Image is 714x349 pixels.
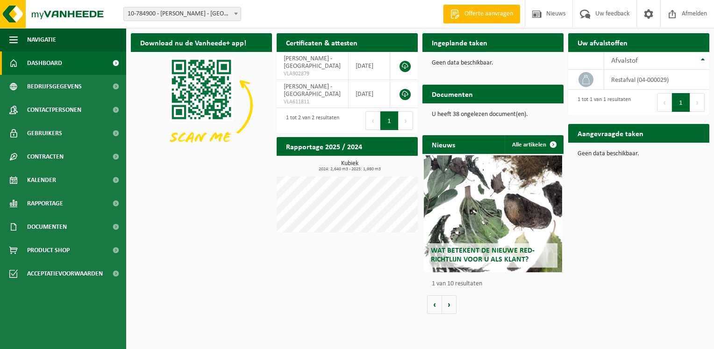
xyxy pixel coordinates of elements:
[27,75,82,98] span: Bedrijfsgegevens
[124,7,241,21] span: 10-784900 - XAVIER DE KOKER - GENT
[284,70,341,78] span: VLA902879
[432,281,559,287] p: 1 van 10 resultaten
[657,93,672,112] button: Previous
[349,80,390,108] td: [DATE]
[349,52,390,80] td: [DATE]
[27,28,56,51] span: Navigatie
[284,55,341,70] span: [PERSON_NAME] - [GEOGRAPHIC_DATA]
[442,295,457,314] button: Volgende
[27,51,62,75] span: Dashboard
[277,137,371,155] h2: Rapportage 2025 / 2024
[284,98,341,106] span: VLA611811
[578,151,700,157] p: Geen data beschikbaar.
[281,110,339,131] div: 1 tot 2 van 2 resultaten
[399,111,413,130] button: Next
[568,33,637,51] h2: Uw afvalstoffen
[690,93,705,112] button: Next
[123,7,241,21] span: 10-784900 - XAVIER DE KOKER - GENT
[284,83,341,98] span: [PERSON_NAME] - [GEOGRAPHIC_DATA]
[277,33,367,51] h2: Certificaten & attesten
[131,52,272,158] img: Download de VHEPlus App
[431,247,535,263] span: Wat betekent de nieuwe RED-richtlijn voor u als klant?
[604,70,709,90] td: restafval (04-000029)
[281,167,418,172] span: 2024: 2,640 m3 - 2025: 1,980 m3
[27,145,64,168] span: Contracten
[380,111,399,130] button: 1
[131,33,256,51] h2: Download nu de Vanheede+ app!
[611,57,638,65] span: Afvalstof
[422,135,464,153] h2: Nieuws
[422,85,482,103] h2: Documenten
[573,92,631,113] div: 1 tot 1 van 1 resultaten
[432,111,554,118] p: U heeft 38 ongelezen document(en).
[427,295,442,314] button: Vorige
[568,124,653,142] h2: Aangevraagde taken
[27,168,56,192] span: Kalender
[27,122,62,145] span: Gebruikers
[27,239,70,262] span: Product Shop
[27,262,103,285] span: Acceptatievoorwaarden
[348,155,417,174] a: Bekijk rapportage
[365,111,380,130] button: Previous
[424,155,562,272] a: Wat betekent de nieuwe RED-richtlijn voor u als klant?
[27,192,63,215] span: Rapportage
[443,5,520,23] a: Offerte aanvragen
[27,98,81,122] span: Contactpersonen
[422,33,497,51] h2: Ingeplande taken
[27,215,67,239] span: Documenten
[505,135,563,154] a: Alle artikelen
[462,9,515,19] span: Offerte aanvragen
[672,93,690,112] button: 1
[432,60,554,66] p: Geen data beschikbaar.
[281,160,418,172] h3: Kubiek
